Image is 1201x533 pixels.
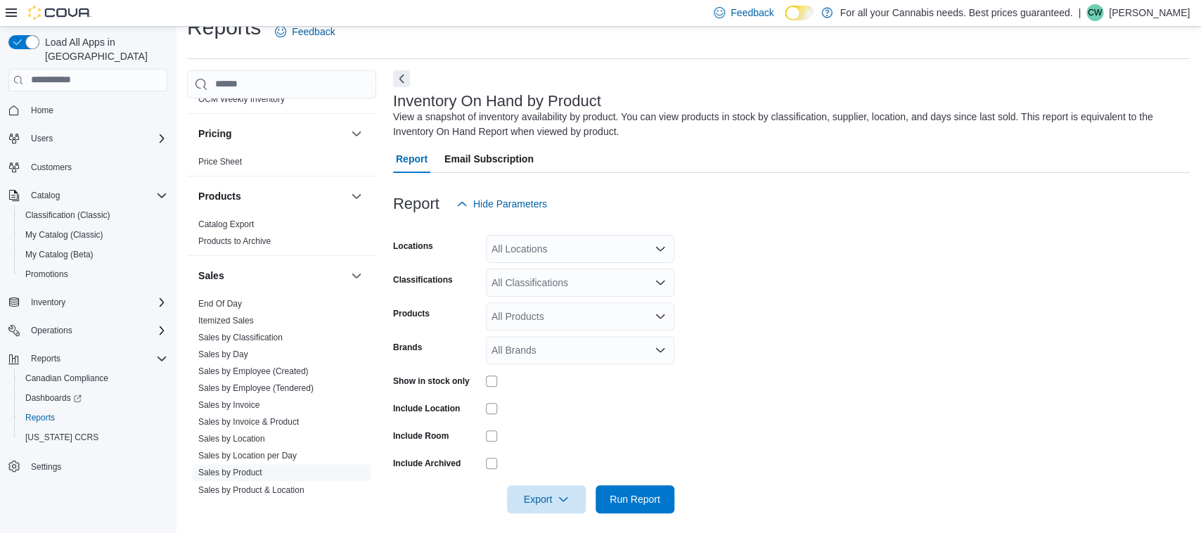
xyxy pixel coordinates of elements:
span: My Catalog (Classic) [20,226,167,243]
span: Export [515,485,577,513]
h3: Report [393,195,439,212]
a: Classification (Classic) [20,207,116,224]
span: Classification (Classic) [25,210,110,221]
a: Itemized Sales [198,316,254,326]
button: Products [198,189,345,203]
a: Price Sheet [198,157,242,167]
button: Open list of options [655,243,666,255]
div: Chris Wood [1086,4,1103,21]
label: Products [393,308,430,319]
label: Include Archived [393,458,461,469]
button: Reports [3,349,173,368]
button: My Catalog (Beta) [14,245,173,264]
span: Products to Archive [198,236,271,247]
span: Price Sheet [198,156,242,167]
span: Washington CCRS [20,429,167,446]
a: Settings [25,458,67,475]
span: Dashboards [20,390,167,406]
button: Reports [25,350,66,367]
span: Home [25,101,167,119]
button: Promotions [14,264,173,284]
p: [PERSON_NAME] [1109,4,1190,21]
a: Sales by Employee (Created) [198,366,309,376]
span: Dashboards [25,392,82,404]
span: [US_STATE] CCRS [25,432,98,443]
span: Dark Mode [785,20,785,21]
span: CW [1088,4,1102,21]
span: Promotions [25,269,68,280]
button: Sales [198,269,345,283]
a: Sales by Product & Location [198,484,304,494]
span: Promotions [20,266,167,283]
span: My Catalog (Beta) [20,246,167,263]
label: Classifications [393,274,453,285]
p: For all your Cannabis needs. Best prices guaranteed. [840,4,1072,21]
span: Reports [25,350,167,367]
span: OCM Weekly Inventory [198,94,285,105]
a: Dashboards [14,388,173,408]
button: [US_STATE] CCRS [14,428,173,447]
span: Inventory [31,297,65,308]
span: Catalog Export [198,219,254,230]
span: Home [31,105,53,116]
h3: Inventory On Hand by Product [393,93,601,110]
button: Export [507,485,586,513]
span: Operations [31,325,72,336]
div: Pricing [187,153,376,176]
h3: Products [198,189,241,203]
span: Feedback [292,25,335,39]
a: Sales by Location per Day [198,451,297,461]
span: Canadian Compliance [20,370,167,387]
span: Itemized Sales [198,315,254,326]
span: Sales by Product & Location [198,484,304,495]
span: Settings [25,457,167,475]
span: Sales by Product [198,467,262,478]
span: My Catalog (Classic) [25,229,103,240]
label: Locations [393,240,433,252]
label: Show in stock only [393,375,470,387]
a: Dashboards [20,390,87,406]
span: Sales by Invoice & Product [198,416,299,428]
span: End Of Day [198,298,242,309]
button: Open list of options [655,311,666,322]
h1: Reports [187,13,261,41]
a: Sales by Invoice [198,400,259,410]
div: Products [187,216,376,255]
span: Hide Parameters [473,197,547,211]
span: Reports [25,412,55,423]
span: Sales by Location per Day [198,450,297,461]
button: Products [348,188,365,205]
span: Email Subscription [444,145,534,173]
span: Users [31,133,53,144]
span: Customers [31,162,72,173]
span: Classification (Classic) [20,207,167,224]
a: My Catalog (Classic) [20,226,109,243]
button: Inventory [25,294,71,311]
button: Operations [3,321,173,340]
a: Sales by Employee (Tendered) [198,383,314,393]
button: Inventory [3,293,173,312]
span: Settings [31,461,61,473]
label: Include Room [393,430,449,442]
button: Catalog [3,186,173,205]
img: Cova [28,6,91,20]
button: Reports [14,408,173,428]
button: Open list of options [655,345,666,356]
a: [US_STATE] CCRS [20,429,104,446]
label: Include Location [393,403,460,414]
a: Sales by Product [198,468,262,477]
a: Customers [25,159,77,176]
div: View a snapshot of inventory availability by product. You can view products in stock by classific... [393,110,1183,139]
span: Canadian Compliance [25,373,108,384]
a: End Of Day [198,299,242,309]
a: Reports [20,409,60,426]
span: Reports [31,353,60,364]
p: | [1078,4,1081,21]
span: Users [25,130,167,147]
input: Dark Mode [785,6,814,20]
button: Hide Parameters [451,190,553,218]
a: Sales by Location [198,434,265,444]
h3: Sales [198,269,224,283]
span: Catalog [31,190,60,201]
span: Sales by Employee (Created) [198,366,309,377]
